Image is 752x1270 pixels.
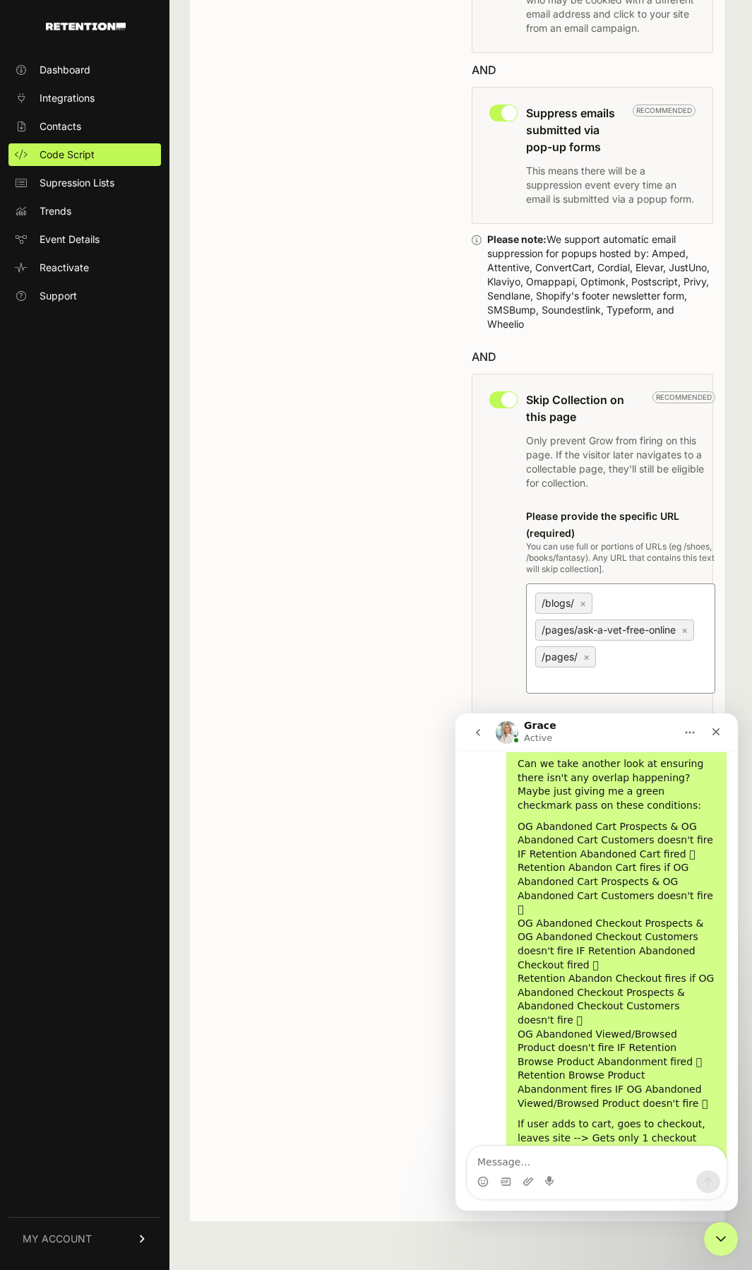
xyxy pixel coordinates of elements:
a: × [583,651,590,663]
p: Only prevent Grow from firing on this page. If the visitor later navigates to a collectable page,... [526,434,715,490]
strong: Please note: [487,233,547,245]
a: MY ACCOUNT [8,1217,161,1260]
h3: Skip Collection on this page [526,391,715,425]
span: MY ACCOUNT [23,1232,92,1246]
div: OG Abandoned Cart Prospects & OG Abandoned Cart Customers doesn't fire IF Retention Abandoned Car... [62,107,260,397]
a: × [681,624,688,636]
span: Recommended [652,391,715,403]
span: Support [40,289,77,303]
a: Dashboard [8,59,161,81]
a: Integrations [8,87,161,109]
span: Recommended [633,105,696,117]
span: Code Script [40,148,95,162]
div: /blogs/ [535,593,592,614]
button: Emoji picker [22,463,33,474]
div: If user adds to cart, goes to checkout, leaves site --> Gets only 1 checkout flow 𖧋 If users adds... [62,404,260,501]
a: Trends [8,200,161,222]
div: /pages/ask-a-vet-free-online [535,619,694,641]
label: Please provide the specific URL (required) [526,510,679,539]
button: Send a message… [241,457,265,480]
div: Can we take another look at ensuring there isn't any overlap happening? Maybe just giving me a gr... [62,44,260,99]
a: Supression Lists [8,172,161,194]
div: AND [472,61,714,78]
textarea: Message… [12,433,270,457]
div: /pages/ [535,646,596,667]
iframe: Intercom live chat [455,713,738,1211]
a: × [580,597,586,609]
button: Start recording [90,463,101,474]
img: Retention.com [46,23,126,30]
span: Integrations [40,91,95,105]
p: This means there will be a suppression event every time an email is submitted via a popup form. [526,164,696,206]
a: Event Details [8,228,161,251]
span: Supression Lists [40,176,114,190]
h3: Suppress emails submitted via pop-up forms [526,105,696,155]
span: Trends [40,204,71,218]
input: /blogs/×/pages/ask-a-vet-free-online×/pages/× [532,670,709,687]
iframe: Intercom live chat [704,1222,738,1256]
a: Contacts [8,115,161,138]
span: Reactivate [40,261,89,275]
button: Upload attachment [67,463,78,474]
div: We support automatic email suppression for popups hosted by: Amped, Attentive, ConvertCart, Cordi... [487,232,714,331]
button: Gif picker [44,463,56,474]
a: Support [8,285,161,307]
span: Dashboard [40,63,90,77]
span: Event Details [40,232,100,247]
a: Code Script [8,143,161,166]
span: Contacts [40,119,81,133]
a: Reactivate [8,256,161,279]
p: You can use full or portions of URLs (eg /shoes, /books/fantasy). Any URL that contains this text... [526,541,715,575]
div: AND [472,348,714,365]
